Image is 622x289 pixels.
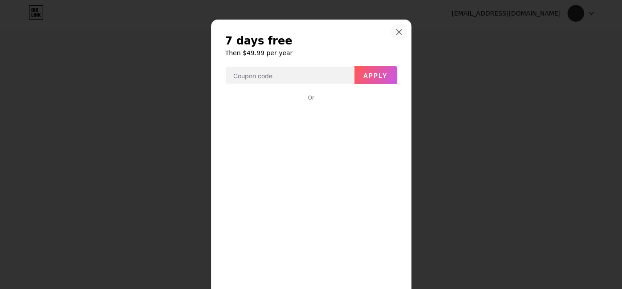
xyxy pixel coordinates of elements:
[306,94,316,101] div: Or
[363,72,388,79] span: Apply
[354,66,397,84] button: Apply
[226,67,354,84] input: Coupon code
[225,48,397,57] h6: Then $49.99 per year
[225,34,293,48] span: 7 days free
